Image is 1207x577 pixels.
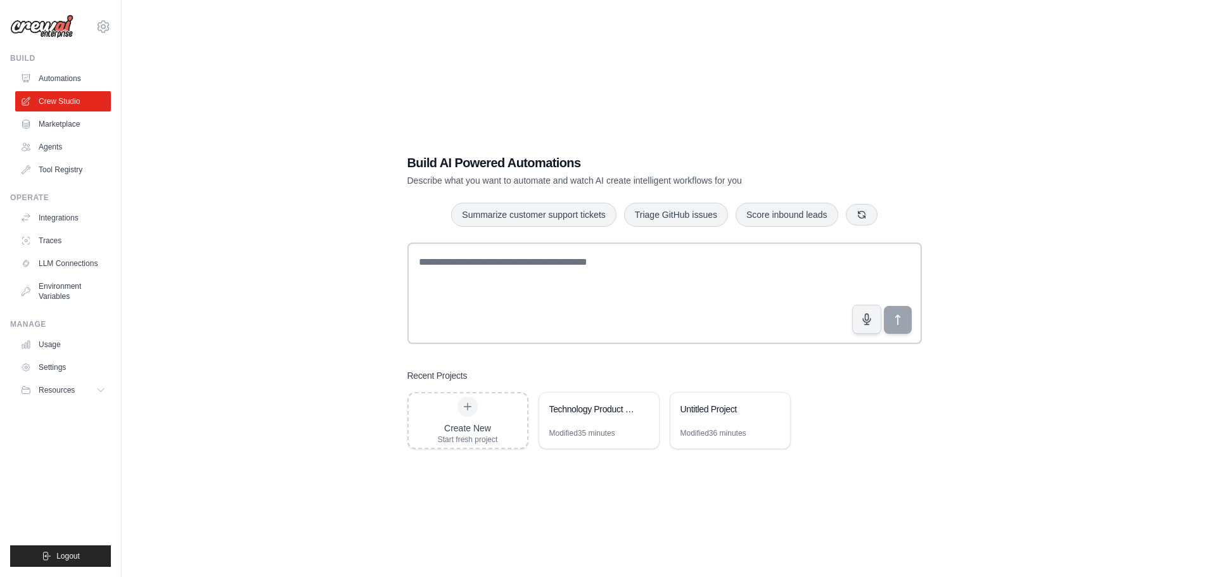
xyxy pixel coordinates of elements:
[549,403,636,415] div: Technology Product Research Automation
[10,53,111,63] div: Build
[407,369,468,382] h3: Recent Projects
[15,231,111,251] a: Traces
[10,545,111,567] button: Logout
[15,253,111,274] a: LLM Connections
[15,208,111,228] a: Integrations
[15,276,111,307] a: Environment Variables
[10,193,111,203] div: Operate
[15,160,111,180] a: Tool Registry
[680,403,767,415] div: Untitled Project
[15,334,111,355] a: Usage
[56,551,80,561] span: Logout
[15,137,111,157] a: Agents
[438,434,498,445] div: Start fresh project
[451,203,616,227] button: Summarize customer support tickets
[10,15,73,39] img: Logo
[549,428,615,438] div: Modified 35 minutes
[15,380,111,400] button: Resources
[680,428,746,438] div: Modified 36 minutes
[407,174,833,187] p: Describe what you want to automate and watch AI create intelligent workflows for you
[15,114,111,134] a: Marketplace
[1144,516,1207,577] iframe: Chat Widget
[15,91,111,111] a: Crew Studio
[407,154,833,172] h1: Build AI Powered Automations
[624,203,728,227] button: Triage GitHub issues
[438,422,498,434] div: Create New
[10,319,111,329] div: Manage
[736,203,838,227] button: Score inbound leads
[39,385,75,395] span: Resources
[15,357,111,377] a: Settings
[15,68,111,89] a: Automations
[852,305,881,334] button: Click to speak your automation idea
[846,204,878,225] button: Get new suggestions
